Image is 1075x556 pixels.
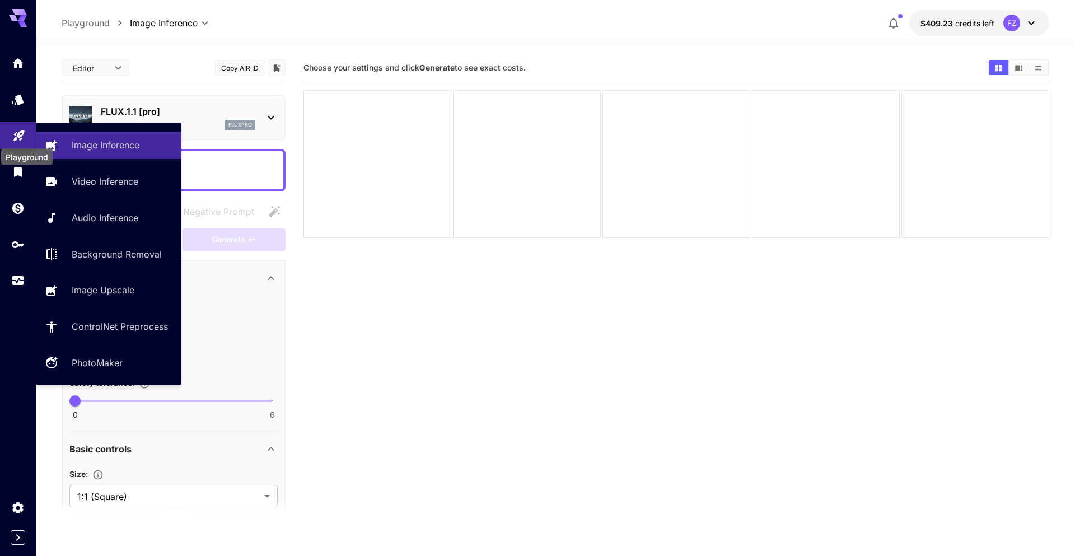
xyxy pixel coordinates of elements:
span: Safety tolerance : [69,378,134,387]
div: Home [11,56,25,70]
span: Size : [69,469,88,479]
a: PhotoMaker [36,349,181,377]
button: $409.2268 [909,10,1049,36]
span: 0 [73,409,78,420]
div: Usage [11,274,25,288]
div: Models [11,89,25,103]
div: Wallet [11,201,25,215]
button: Copy AIR ID [215,60,265,76]
p: Playground [62,16,110,30]
div: Settings [11,501,25,515]
p: ControlNet Preprocess [72,320,168,333]
div: Playground [12,125,26,139]
p: Basic controls [69,442,132,456]
div: Show media in grid viewShow media in video viewShow media in list view [988,59,1049,76]
p: Video Inference [72,175,138,188]
button: Show media in grid view [989,60,1008,75]
div: Library [11,165,25,179]
p: FLUX.1.1 [pro] [101,105,255,118]
a: Video Inference [36,168,181,195]
a: Audio Inference [36,204,181,232]
div: API Keys [11,237,25,251]
div: Playground [1,149,53,165]
p: Background Removal [72,247,162,261]
p: Image Upscale [72,283,134,297]
a: Image Upscale [36,277,181,304]
a: Background Removal [36,240,181,268]
a: ControlNet Preprocess [36,313,181,340]
span: $409.23 [920,18,955,28]
span: Editor [73,62,107,74]
b: Generate [419,63,455,72]
span: Negative Prompt [183,205,254,218]
span: Image Inference [130,16,198,30]
span: credits left [955,18,994,28]
p: PhotoMaker [72,356,123,370]
span: 6 [270,409,275,420]
p: Image Inference [72,138,139,152]
button: Show media in list view [1029,60,1048,75]
p: fluxpro [228,121,252,129]
span: 1:1 (Square) [77,490,260,503]
nav: breadcrumb [62,16,130,30]
button: Expand sidebar [11,530,25,545]
div: FZ [1003,15,1020,31]
button: Add to library [272,61,282,74]
span: Choose your settings and click to see exact costs. [303,63,526,72]
a: Image Inference [36,132,181,159]
button: Adjust the dimensions of the generated image by specifying its width and height in pixels, or sel... [88,469,108,480]
div: $409.2268 [920,17,994,29]
button: Show media in video view [1009,60,1029,75]
p: Audio Inference [72,211,138,225]
span: Negative prompts are not compatible with the selected model. [161,204,263,218]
